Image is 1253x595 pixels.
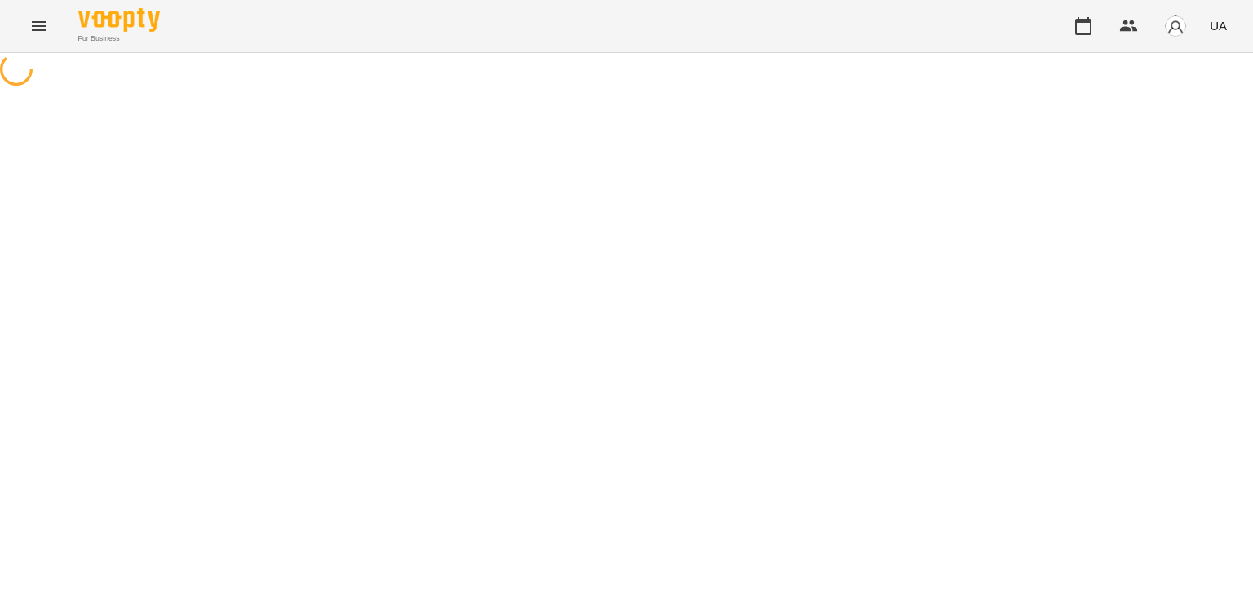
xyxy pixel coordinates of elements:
span: UA [1210,17,1227,34]
span: For Business [78,33,160,44]
button: UA [1203,11,1233,41]
img: avatar_s.png [1164,15,1187,37]
img: Voopty Logo [78,8,160,32]
button: Menu [20,7,59,46]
